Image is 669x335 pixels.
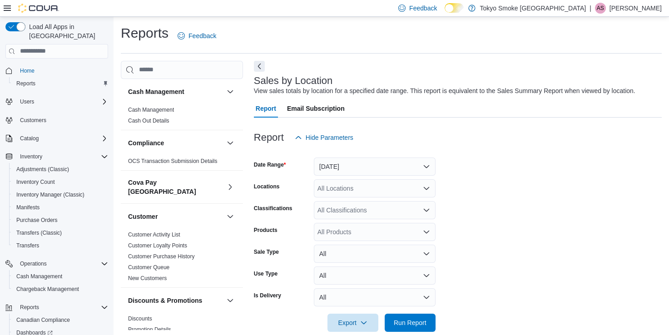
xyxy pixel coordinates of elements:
[327,314,378,332] button: Export
[13,315,108,325] span: Canadian Compliance
[394,318,426,327] span: Run Report
[16,166,69,173] span: Adjustments (Classic)
[13,271,108,282] span: Cash Management
[188,31,216,40] span: Feedback
[128,275,167,281] a: New Customers
[128,296,223,305] button: Discounts & Promotions
[128,118,169,124] a: Cash Out Details
[128,253,195,260] a: Customer Purchase History
[2,64,112,77] button: Home
[9,163,112,176] button: Adjustments (Classic)
[9,239,112,252] button: Transfers
[13,240,108,251] span: Transfers
[128,315,152,322] a: Discounts
[13,78,39,89] a: Reports
[16,65,38,76] a: Home
[18,4,59,13] img: Cova
[13,227,108,238] span: Transfers (Classic)
[128,264,169,271] a: Customer Queue
[16,114,108,126] span: Customers
[16,80,35,87] span: Reports
[254,227,278,234] label: Products
[13,164,73,175] a: Adjustments (Classic)
[20,67,35,74] span: Home
[16,151,46,162] button: Inventory
[13,271,66,282] a: Cash Management
[2,150,112,163] button: Inventory
[121,156,243,170] div: Compliance
[13,227,65,238] a: Transfers (Classic)
[13,202,108,213] span: Manifests
[128,232,180,238] a: Customer Activity List
[128,138,223,148] button: Compliance
[597,3,604,14] span: AS
[128,87,184,96] h3: Cash Management
[225,138,236,148] button: Compliance
[128,231,180,238] span: Customer Activity List
[13,177,59,187] a: Inventory Count
[16,204,40,211] span: Manifests
[20,153,42,160] span: Inventory
[16,242,39,249] span: Transfers
[13,202,43,213] a: Manifests
[174,27,220,45] a: Feedback
[9,201,112,214] button: Manifests
[385,314,436,332] button: Run Report
[16,133,108,144] span: Catalog
[595,3,606,14] div: Ashlee Swarath
[128,138,164,148] h3: Compliance
[16,96,38,107] button: Users
[254,292,281,299] label: Is Delivery
[423,185,430,192] button: Open list of options
[9,314,112,326] button: Canadian Compliance
[254,161,286,168] label: Date Range
[16,217,58,224] span: Purchase Orders
[128,315,152,322] span: Discounts
[291,128,357,147] button: Hide Parameters
[128,106,174,113] span: Cash Management
[314,288,436,306] button: All
[128,107,174,113] a: Cash Management
[16,273,62,280] span: Cash Management
[254,132,284,143] h3: Report
[225,295,236,306] button: Discounts & Promotions
[16,133,42,144] button: Catalog
[2,132,112,145] button: Catalog
[128,178,223,196] button: Cova Pay [GEOGRAPHIC_DATA]
[13,177,108,187] span: Inventory Count
[9,227,112,239] button: Transfers (Classic)
[445,3,464,13] input: Dark Mode
[256,99,276,118] span: Report
[16,286,79,293] span: Chargeback Management
[254,270,278,277] label: Use Type
[20,98,34,105] span: Users
[2,301,112,314] button: Reports
[13,315,74,325] a: Canadian Compliance
[128,117,169,124] span: Cash Out Details
[20,117,46,124] span: Customers
[128,158,218,164] a: OCS Transaction Submission Details
[13,284,83,295] a: Chargeback Management
[254,183,280,190] label: Locations
[121,24,168,42] h1: Reports
[13,78,108,89] span: Reports
[2,95,112,108] button: Users
[128,326,171,333] span: Promotion Details
[16,258,108,269] span: Operations
[128,242,187,249] a: Customer Loyalty Points
[254,75,333,86] h3: Sales by Location
[225,86,236,97] button: Cash Management
[16,302,108,313] span: Reports
[409,4,437,13] span: Feedback
[20,260,47,267] span: Operations
[314,266,436,285] button: All
[423,228,430,236] button: Open list of options
[610,3,662,14] p: [PERSON_NAME]
[13,189,88,200] a: Inventory Manager (Classic)
[16,65,108,76] span: Home
[13,189,108,200] span: Inventory Manager (Classic)
[314,245,436,263] button: All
